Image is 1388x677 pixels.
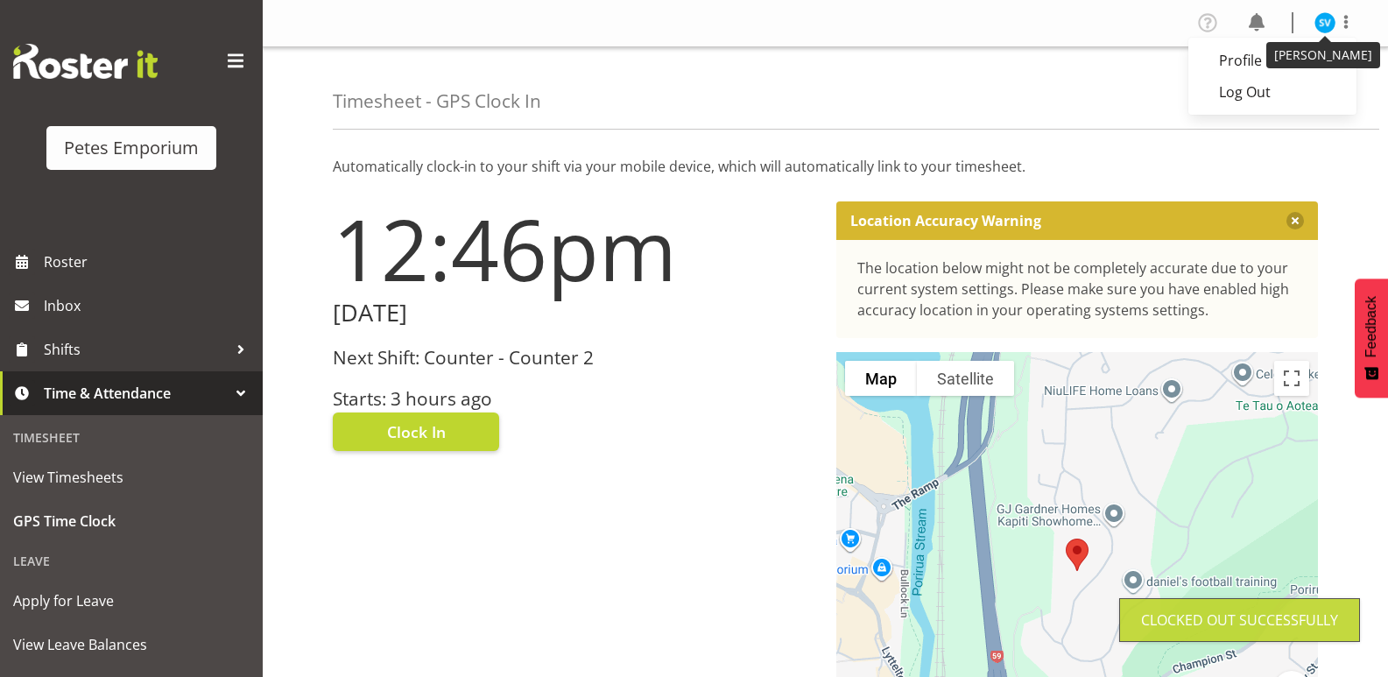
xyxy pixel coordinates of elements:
div: Petes Emporium [64,135,199,161]
span: Shifts [44,336,228,363]
img: sasha-vandervalk6911.jpg [1314,12,1335,33]
a: GPS Time Clock [4,499,258,543]
h2: [DATE] [333,300,815,327]
span: Feedback [1363,296,1379,357]
span: Inbox [44,293,254,319]
span: Roster [44,249,254,275]
p: Automatically clock-in to your shift via your mobile device, which will automatically link to you... [333,156,1318,177]
a: View Timesheets [4,455,258,499]
div: Clocked out Successfully [1141,610,1338,631]
h3: Next Shift: Counter - Counter 2 [333,348,815,368]
img: Rosterit website logo [13,44,158,79]
h4: Timesheet - GPS Clock In [333,91,541,111]
button: Show street map [845,361,917,396]
button: Show satellite imagery [917,361,1014,396]
button: Feedback - Show survey [1355,279,1388,398]
div: Leave [4,543,258,579]
a: Log Out [1188,76,1356,108]
span: View Timesheets [13,464,250,490]
span: View Leave Balances [13,631,250,658]
p: Location Accuracy Warning [850,212,1041,229]
span: Apply for Leave [13,588,250,614]
span: GPS Time Clock [13,508,250,534]
div: Timesheet [4,420,258,455]
span: Clock In [387,420,446,443]
a: Profile [1188,45,1356,76]
button: Clock In [333,413,499,451]
button: Close message [1286,212,1304,229]
h3: Starts: 3 hours ago [333,389,815,409]
span: Time & Attendance [44,380,228,406]
h1: 12:46pm [333,201,815,296]
button: Toggle fullscreen view [1274,361,1309,396]
div: The location below might not be completely accurate due to your current system settings. Please m... [857,257,1298,321]
a: View Leave Balances [4,623,258,666]
a: Apply for Leave [4,579,258,623]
